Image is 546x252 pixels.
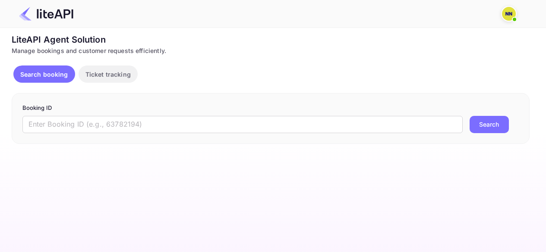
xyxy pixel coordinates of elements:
[502,7,516,21] img: N/A N/A
[22,104,519,112] p: Booking ID
[12,33,530,46] div: LiteAPI Agent Solution
[22,116,463,133] input: Enter Booking ID (e.g., 63782194)
[12,46,530,55] div: Manage bookings and customer requests efficiently.
[470,116,509,133] button: Search
[85,70,131,79] p: Ticket tracking
[20,70,68,79] p: Search booking
[19,7,73,21] img: LiteAPI Logo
